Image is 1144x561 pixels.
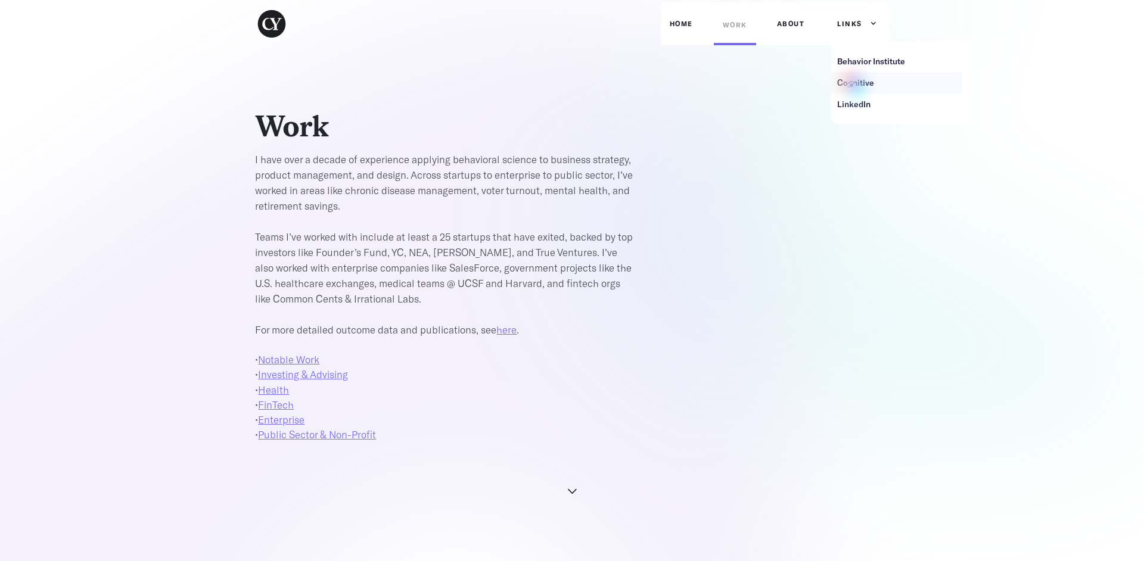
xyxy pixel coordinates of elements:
a: Health [258,384,289,395]
a: Behavior Institute [831,51,962,72]
a: Work [714,7,756,45]
div: Links [825,6,877,42]
a: LinkedIn [831,93,962,115]
a: Enterprise [258,413,304,425]
p: • • • • • • [255,352,636,442]
div: LinkedIn [837,98,871,110]
a: ABOUT [768,6,814,42]
a: Home [661,6,702,42]
a: Cognitive [831,72,962,93]
div: Links [837,18,862,30]
div: Cognitive [837,77,874,89]
a: Public Sector & Non-Profit [258,428,376,440]
a: here [496,323,517,335]
nav: Links [831,42,971,124]
div: Behavior Institute [837,55,905,67]
a: Notable Work [258,353,319,365]
a: Investing & Advising [258,368,348,380]
h1: Work [255,109,553,145]
a: FinTech [258,398,294,410]
a: home [255,7,303,40]
p: I have over a decade of experience applying behavioral science to business strategy, product mana... [255,151,636,337]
